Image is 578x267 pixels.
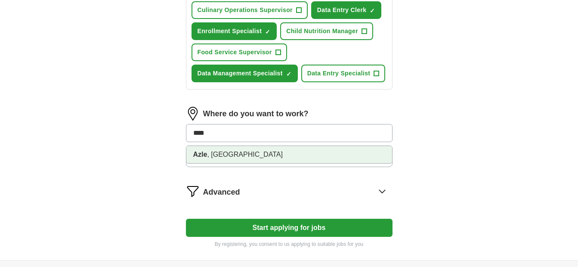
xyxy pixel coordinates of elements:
button: Data Entry Clerk✓ [311,1,382,19]
img: location.png [186,107,200,121]
button: Child Nutrition Manager [280,22,373,40]
button: Food Service Supervisor [192,43,287,61]
button: Culinary Operations Supervisor [192,1,308,19]
li: , [GEOGRAPHIC_DATA] [186,146,392,163]
img: filter [186,184,200,198]
span: Culinary Operations Supervisor [198,6,293,15]
span: Data Management Specialist [198,69,283,78]
span: ✓ [370,7,375,14]
span: Child Nutrition Manager [286,27,358,36]
span: Data Entry Specialist [307,69,371,78]
p: By registering, you consent to us applying to suitable jobs for you [186,240,393,248]
span: Food Service Supervisor [198,48,272,57]
span: Data Entry Clerk [317,6,367,15]
button: Start applying for jobs [186,219,393,237]
span: Advanced [203,186,240,198]
button: Data Management Specialist✓ [192,65,298,82]
button: Data Entry Specialist [301,65,386,82]
button: Enrollment Specialist✓ [192,22,277,40]
span: ✓ [265,28,270,35]
label: Where do you want to work? [203,108,309,120]
strong: Azle [193,151,207,158]
span: Enrollment Specialist [198,27,262,36]
span: ✓ [286,71,291,78]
